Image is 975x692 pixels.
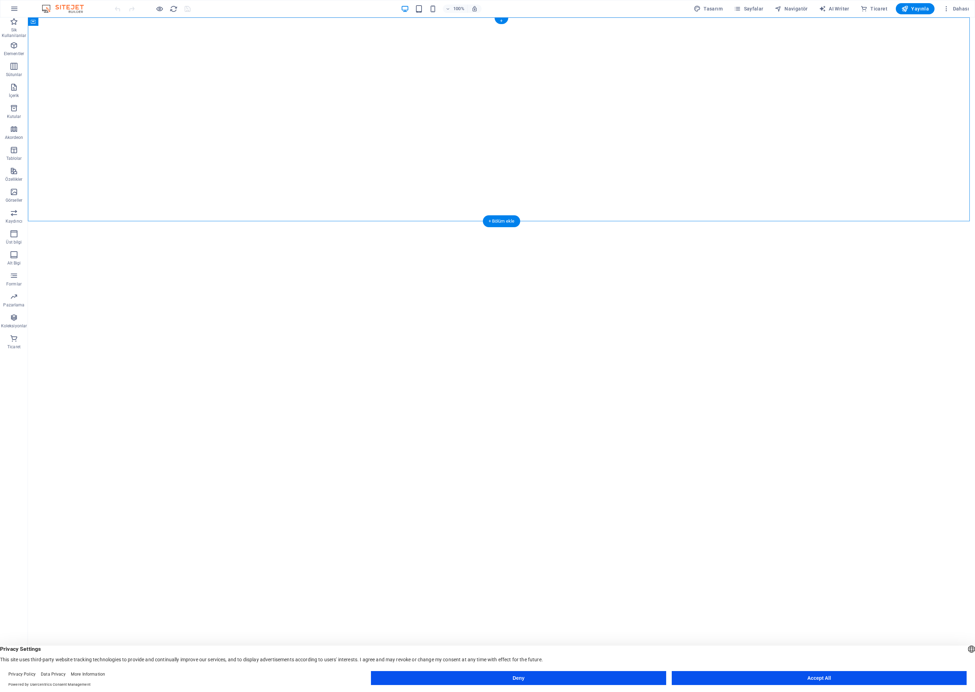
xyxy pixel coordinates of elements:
[734,5,764,12] span: Sayfalar
[169,5,178,13] button: reload
[155,5,164,13] button: Ön izleme modundan çıkıp düzenlemeye devam etmek için buraya tıklayın
[5,135,23,140] p: Akordeon
[1,323,27,329] p: Koleksiyonlar
[861,5,887,12] span: Ticaret
[940,3,972,14] button: Dahası
[901,5,929,12] span: Yayınla
[453,5,464,13] h6: 100%
[7,114,21,119] p: Kutular
[6,218,22,224] p: Kaydırıcı
[6,281,22,287] p: Formlar
[7,344,21,350] p: Ticaret
[858,3,890,14] button: Ticaret
[816,3,852,14] button: AI Writer
[772,3,811,14] button: Navigatör
[3,302,24,308] p: Pazarlama
[819,5,849,12] span: AI Writer
[896,3,935,14] button: Yayınla
[691,3,725,14] div: Tasarım (Ctrl+Alt+Y)
[6,156,22,161] p: Tablolar
[443,5,468,13] button: 100%
[6,239,22,245] p: Üst bilgi
[494,18,508,24] div: +
[694,5,723,12] span: Tasarım
[775,5,808,12] span: Navigatör
[6,198,22,203] p: Görseller
[7,260,21,266] p: Alt Bigi
[170,5,178,13] i: Sayfayı yeniden yükleyin
[9,93,19,98] p: İçerik
[943,5,969,12] span: Dahası
[471,6,478,12] i: Yeniden boyutlandırmada yakınlaştırma düzeyini seçilen cihaza uyacak şekilde otomatik olarak ayarla.
[4,51,24,57] p: Elementler
[6,72,22,77] p: Sütunlar
[691,3,725,14] button: Tasarım
[5,177,22,182] p: Özellikler
[731,3,766,14] button: Sayfalar
[40,5,92,13] img: Editor Logo
[483,215,520,227] div: + Bölüm ekle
